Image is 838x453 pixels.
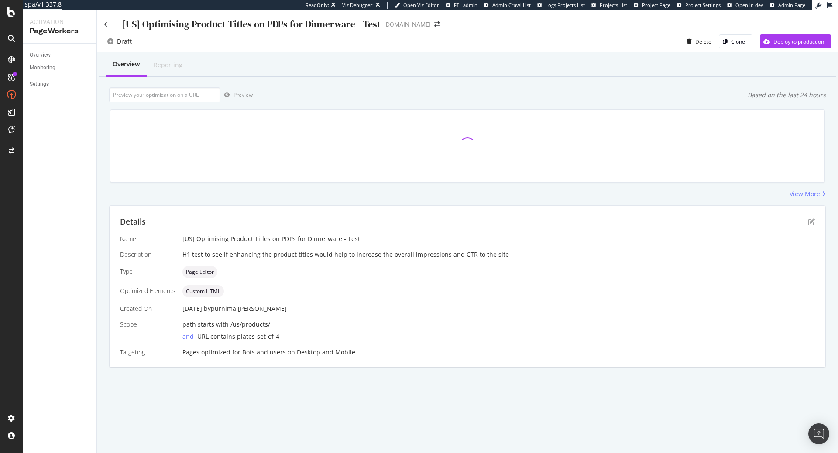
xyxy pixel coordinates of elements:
[30,63,90,72] a: Monitoring
[790,190,820,198] div: View More
[808,218,815,225] div: pen-to-square
[197,332,279,341] span: URL contains plates-set-of-4
[492,2,531,8] span: Admin Crawl List
[30,80,90,89] a: Settings
[204,304,287,313] div: by purnima.[PERSON_NAME]
[186,269,214,275] span: Page Editor
[182,235,815,243] div: [US] Optimising Product Titles on PDPs for Dinnerware - Test
[30,17,89,26] div: Activation
[395,2,439,9] a: Open Viz Editor
[182,320,270,328] span: path starts with /us/products/
[685,2,721,8] span: Project Settings
[306,2,329,9] div: ReadOnly:
[808,423,829,444] div: Open Intercom Messenger
[120,320,175,329] div: Scope
[403,2,439,8] span: Open Viz Editor
[297,348,355,357] div: Desktop and Mobile
[104,21,108,27] a: Click to go back
[220,88,253,102] button: Preview
[30,80,49,89] div: Settings
[735,2,763,8] span: Open in dev
[434,21,440,27] div: arrow-right-arrow-left
[120,250,175,259] div: Description
[30,51,51,60] div: Overview
[234,91,253,99] div: Preview
[484,2,531,9] a: Admin Crawl List
[113,60,140,68] div: Overview
[731,38,745,45] div: Clone
[117,37,132,46] div: Draft
[634,2,670,9] a: Project Page
[30,63,55,72] div: Monitoring
[537,2,585,9] a: Logs Projects List
[182,348,815,357] div: Pages optimized for on
[182,332,197,341] div: and
[120,348,175,357] div: Targeting
[120,235,175,243] div: Name
[454,2,477,8] span: FTL admin
[770,2,805,9] a: Admin Page
[182,285,224,297] div: neutral label
[120,216,146,228] div: Details
[342,2,374,9] div: Viz Debugger:
[186,289,220,294] span: Custom HTML
[642,2,670,8] span: Project Page
[120,304,175,313] div: Created On
[30,51,90,60] a: Overview
[546,2,585,8] span: Logs Projects List
[790,190,826,198] a: View More
[242,348,286,357] div: Bots and users
[122,17,381,31] div: [US] Optimising Product Titles on PDPs for Dinnerware - Test
[719,34,752,48] button: Clone
[727,2,763,9] a: Open in dev
[182,304,815,313] div: [DATE]
[683,34,711,48] button: Delete
[760,34,831,48] button: Deploy to production
[446,2,477,9] a: FTL admin
[384,20,431,29] div: [DOMAIN_NAME]
[182,250,815,259] div: H1 test to see if enhancing the product titles would help to increase the overall impressions and...
[778,2,805,8] span: Admin Page
[154,61,182,69] div: Reporting
[773,38,824,45] div: Deploy to production
[109,87,220,102] input: Preview your optimization on a URL
[677,2,721,9] a: Project Settings
[748,91,826,99] div: Based on the last 24 hours
[695,38,711,45] div: Delete
[182,266,217,278] div: neutral label
[120,286,175,295] div: Optimized Elements
[600,2,627,8] span: Projects List
[30,26,89,36] div: PageWorkers
[120,267,175,276] div: Type
[591,2,627,9] a: Projects List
